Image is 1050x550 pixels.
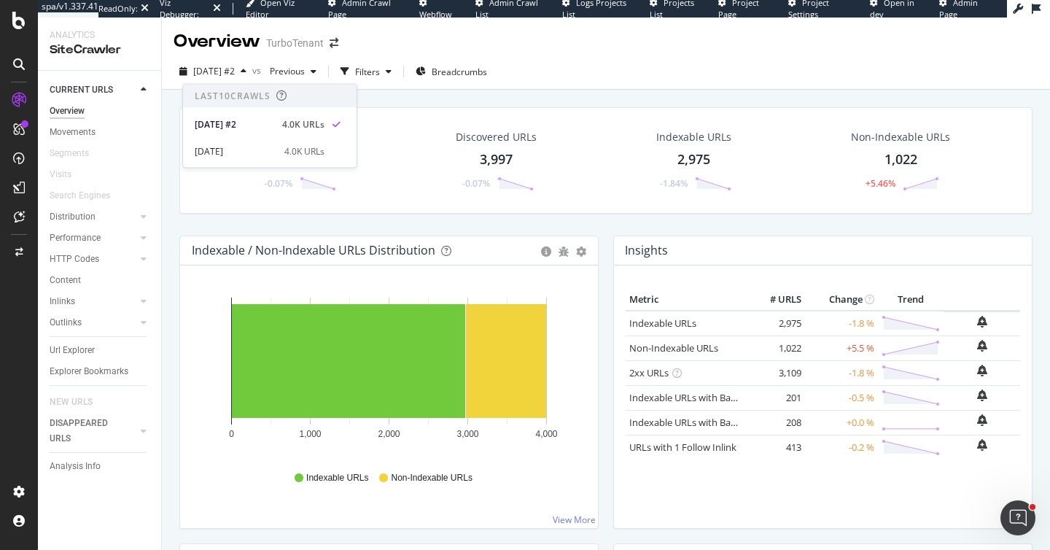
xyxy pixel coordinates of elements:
iframe: Intercom live chat [1000,500,1035,535]
a: Analysis Info [50,459,151,474]
a: Indexable URLs with Bad H1 [629,391,751,404]
div: Movements [50,125,96,140]
a: DISAPPEARED URLS [50,416,136,446]
a: Indexable URLs [629,317,696,330]
a: View More [553,514,596,526]
div: bell-plus [977,365,987,376]
div: Url Explorer [50,343,95,358]
div: HTTP Codes [50,252,99,267]
text: 1,000 [299,429,321,439]
a: HTTP Codes [50,252,136,267]
div: Segments [50,146,89,161]
a: NEW URLS [50,395,107,410]
div: gear [576,247,586,257]
div: bell-plus [977,439,987,451]
text: 3,000 [456,429,478,439]
td: +5.5 % [805,336,878,360]
a: Segments [50,146,104,161]
span: Previous [264,65,305,77]
div: bell-plus [977,414,987,426]
div: Last 10 Crawls [195,90,271,102]
td: 208 [747,410,805,435]
div: Visits [50,167,71,182]
div: +5.46% [866,177,895,190]
td: 2,975 [747,311,805,336]
a: Performance [50,231,136,246]
div: bug [559,247,569,257]
div: Analytics [50,29,149,42]
div: Content [50,273,81,288]
div: 4.0K URLs [282,117,324,131]
th: Trend [878,289,944,311]
a: Content [50,273,151,288]
div: Distribution [50,209,96,225]
div: Discovered URLs [456,130,537,144]
td: -1.8 % [805,360,878,385]
div: -0.07% [462,177,490,190]
div: CURRENT URLS [50,82,113,98]
a: 2xx URLs [629,366,669,379]
div: arrow-right-arrow-left [330,38,338,48]
th: Change [805,289,878,311]
a: Movements [50,125,151,140]
div: Overview [50,104,85,119]
td: -0.2 % [805,435,878,460]
td: 413 [747,435,805,460]
a: Non-Indexable URLs [629,341,718,355]
a: Url Explorer [50,343,151,358]
div: Analysis Info [50,459,101,474]
td: -1.8 % [805,311,878,336]
span: Breadcrumbs [432,66,487,78]
a: Indexable URLs with Bad Description [629,416,788,429]
div: Explorer Bookmarks [50,364,128,379]
button: Previous [264,60,322,83]
div: Outlinks [50,315,82,330]
div: circle-info [541,247,551,257]
div: bell-plus [977,390,987,401]
td: 201 [747,385,805,410]
h4: Insights [625,241,668,260]
div: Inlinks [50,294,75,309]
button: [DATE] #2 [174,60,252,83]
a: URLs with 1 Follow Inlink [629,441,736,454]
svg: A chart. [192,289,586,458]
a: Outlinks [50,315,136,330]
td: 3,109 [747,360,805,385]
div: 1,022 [884,150,917,169]
div: [DATE] #2 [195,117,273,131]
div: bell-plus [977,316,987,328]
span: Non-Indexable URLs [391,472,472,484]
text: 0 [229,429,234,439]
div: Filters [355,66,380,78]
span: vs [252,64,264,77]
div: bell-plus [977,340,987,352]
div: Indexable / Non-Indexable URLs Distribution [192,243,435,257]
div: Indexable URLs [656,130,731,144]
div: SiteCrawler [50,42,149,58]
div: 4.0K URLs [284,144,324,158]
text: 2,000 [378,429,400,439]
span: Indexable URLs [306,472,368,484]
div: [DATE] [195,144,276,158]
a: Inlinks [50,294,136,309]
div: Performance [50,231,101,246]
div: -1.84% [660,177,688,190]
a: CURRENT URLS [50,82,136,98]
span: Webflow [419,9,452,20]
td: 1,022 [747,336,805,360]
td: -0.5 % [805,385,878,410]
a: Search Engines [50,188,125,204]
th: Metric [626,289,747,311]
th: # URLS [747,289,805,311]
a: Overview [50,104,151,119]
div: 2,975 [677,150,710,169]
div: ReadOnly: [98,3,138,15]
div: -0.07% [265,177,292,190]
a: Explorer Bookmarks [50,364,151,379]
div: 3,997 [480,150,513,169]
text: 4,000 [535,429,557,439]
div: Non-Indexable URLs [851,130,950,144]
button: Breadcrumbs [410,60,493,83]
span: 2025 Sep. 16th #2 [193,65,235,77]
